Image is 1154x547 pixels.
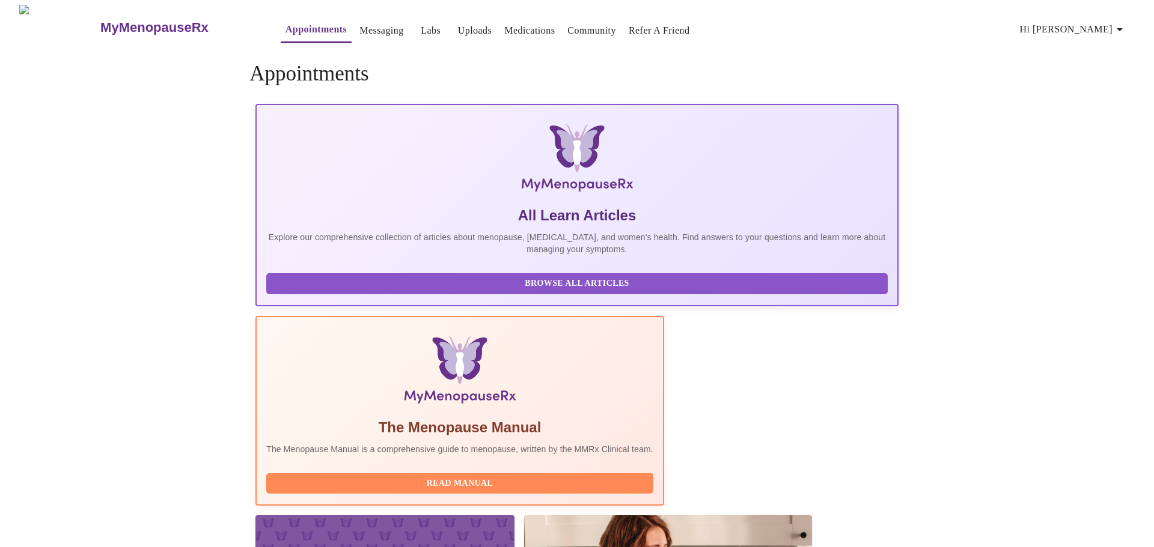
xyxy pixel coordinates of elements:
[281,17,352,43] button: Appointments
[458,22,492,39] a: Uploads
[504,22,555,39] a: Medications
[278,476,641,491] span: Read Manual
[363,124,791,196] img: MyMenopauseRx Logo
[266,277,891,288] a: Browse All Articles
[266,273,888,294] button: Browse All Articles
[1020,21,1127,38] span: Hi [PERSON_NAME]
[355,19,408,43] button: Messaging
[266,231,888,255] p: Explore our comprehensive collection of articles about menopause, [MEDICAL_DATA], and women's hea...
[266,443,653,455] p: The Menopause Manual is a comprehensive guide to menopause, written by the MMRx Clinical team.
[278,276,876,291] span: Browse All Articles
[266,206,888,225] h5: All Learn Articles
[266,418,653,437] h5: The Menopause Manual
[567,22,616,39] a: Community
[629,22,690,39] a: Refer a Friend
[412,19,450,43] button: Labs
[421,22,441,39] a: Labs
[285,21,347,38] a: Appointments
[266,473,653,494] button: Read Manual
[359,22,403,39] a: Messaging
[328,336,591,408] img: Menopause Manual
[249,62,905,86] h4: Appointments
[453,19,497,43] button: Uploads
[624,19,695,43] button: Refer a Friend
[563,19,621,43] button: Community
[266,477,656,488] a: Read Manual
[99,7,257,49] a: MyMenopauseRx
[1015,17,1132,41] button: Hi [PERSON_NAME]
[100,20,209,35] h3: MyMenopauseRx
[19,5,99,50] img: MyMenopauseRx Logo
[499,19,560,43] button: Medications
